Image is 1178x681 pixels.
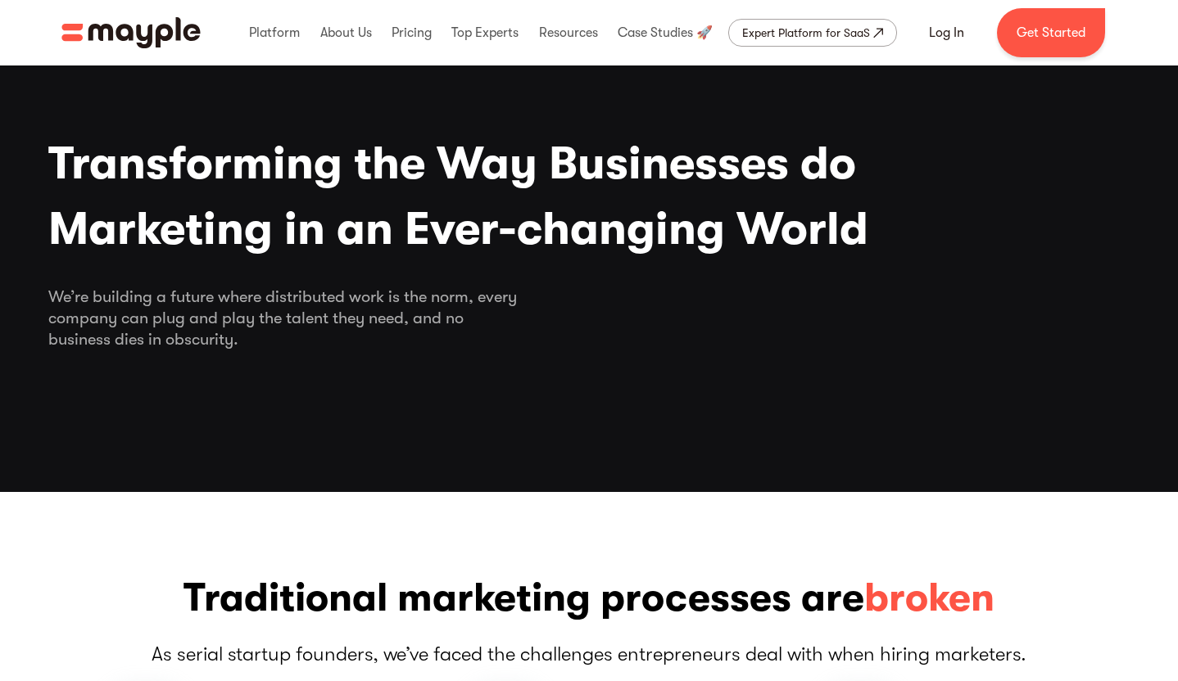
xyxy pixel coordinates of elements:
[48,286,1130,350] div: We’re building a future where distributed work is the norm, every
[48,572,1130,625] h3: Traditional marketing processes are
[61,17,201,48] img: Mayple logo
[742,23,870,43] div: Expert Platform for SaaS
[61,17,201,48] a: home
[728,19,897,47] a: Expert Platform for SaaS
[864,572,995,625] span: broken
[316,7,376,59] div: About Us
[535,7,602,59] div: Resources
[447,7,523,59] div: Top Experts
[997,8,1105,57] a: Get Started
[909,13,984,52] a: Log In
[48,641,1130,667] p: As serial startup founders, we’ve faced the challenges entrepreneurs deal with when hiring market...
[48,329,1130,350] span: business dies in obscurity.
[387,7,436,59] div: Pricing
[48,308,1130,329] span: company can plug and play the talent they need, and no
[48,131,1130,262] h1: Transforming the Way Businesses do
[245,7,304,59] div: Platform
[48,196,1130,262] span: Marketing in an Ever-changing World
